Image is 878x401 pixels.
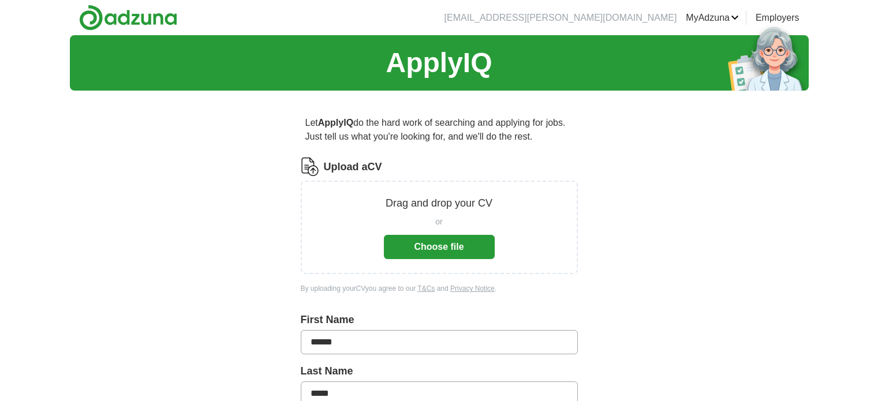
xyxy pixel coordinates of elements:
[444,11,677,25] li: [EMAIL_ADDRESS][PERSON_NAME][DOMAIN_NAME]
[301,363,578,379] label: Last Name
[301,158,319,176] img: CV Icon
[318,118,353,128] strong: ApplyIQ
[384,235,495,259] button: Choose file
[435,216,442,228] span: or
[79,5,177,31] img: Adzuna logo
[301,111,578,148] p: Let do the hard work of searching and applying for jobs. Just tell us what you're looking for, an...
[386,196,492,211] p: Drag and drop your CV
[450,284,495,293] a: Privacy Notice
[301,283,578,294] div: By uploading your CV you agree to our and .
[324,159,382,175] label: Upload a CV
[386,42,492,84] h1: ApplyIQ
[301,312,578,328] label: First Name
[756,11,799,25] a: Employers
[417,284,435,293] a: T&Cs
[686,11,739,25] a: MyAdzuna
